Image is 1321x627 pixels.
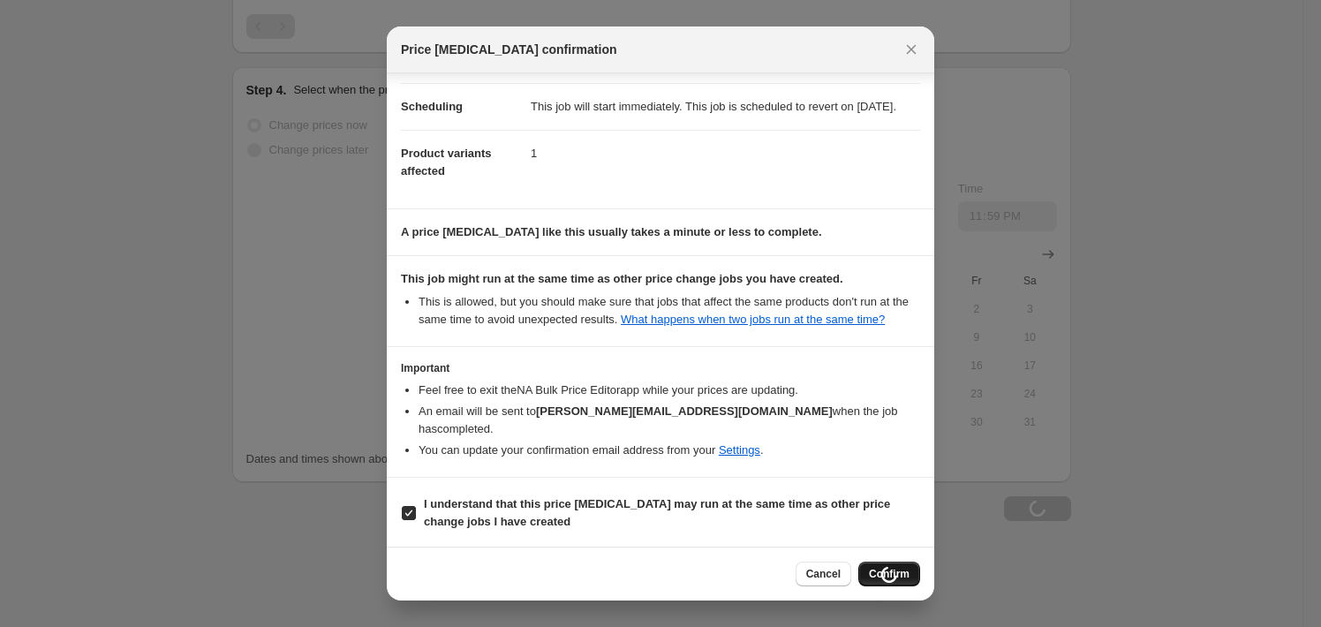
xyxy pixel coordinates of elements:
button: Cancel [796,562,851,586]
b: A price [MEDICAL_DATA] like this usually takes a minute or less to complete. [401,225,822,238]
li: An email will be sent to when the job has completed . [419,403,920,438]
b: This job might run at the same time as other price change jobs you have created. [401,272,843,285]
span: Price [MEDICAL_DATA] confirmation [401,41,617,58]
a: Settings [719,443,760,457]
a: What happens when two jobs run at the same time? [621,313,885,326]
li: This is allowed, but you should make sure that jobs that affect the same products don ' t run at ... [419,293,920,329]
b: I understand that this price [MEDICAL_DATA] may run at the same time as other price change jobs I... [424,497,890,528]
li: Feel free to exit the NA Bulk Price Editor app while your prices are updating. [419,381,920,399]
span: Scheduling [401,100,463,113]
h3: Important [401,361,920,375]
span: Cancel [806,567,841,581]
button: Close [899,37,924,62]
li: You can update your confirmation email address from your . [419,442,920,459]
b: [PERSON_NAME][EMAIL_ADDRESS][DOMAIN_NAME] [536,404,833,418]
dd: 1 [531,130,920,177]
span: Product variants affected [401,147,492,178]
dd: This job will start immediately. This job is scheduled to revert on [DATE]. [531,83,920,130]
